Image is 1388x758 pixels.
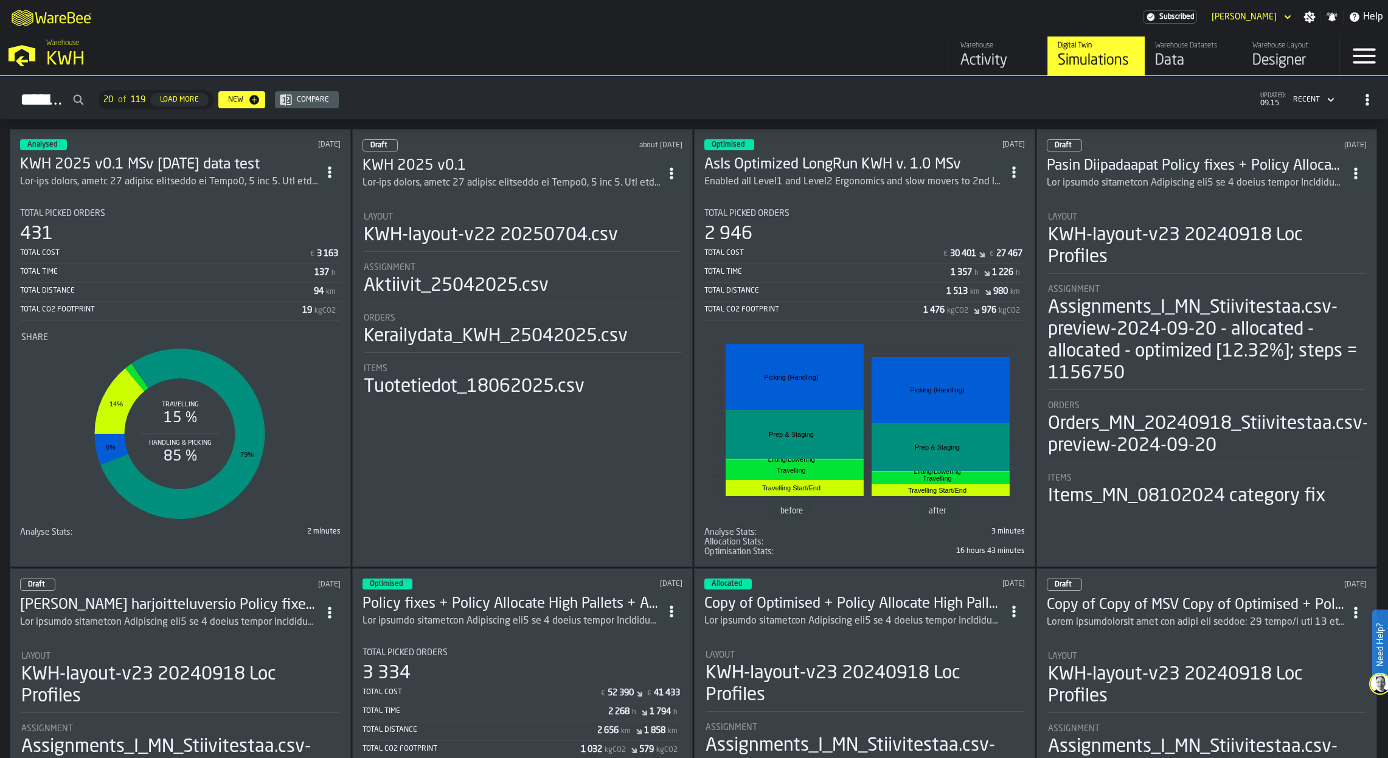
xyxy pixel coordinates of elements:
div: Stat Value [302,305,312,315]
label: button-toggle-Menu [1340,37,1388,75]
div: Title [1048,401,1366,411]
span: kgCO2 [999,307,1020,315]
div: 3 334 [363,662,411,684]
div: Total CO2 Footprint [363,745,581,753]
div: Title [704,209,1025,218]
div: Title [1048,285,1366,294]
span: Draft [1055,581,1072,588]
span: Analyse Stats: [20,527,72,537]
span: kgCO2 [605,746,626,754]
div: stat-Layout [1048,652,1366,713]
h3: Copy of Optimised + Policy Allocate High Pallets + ABC: Only Pallet/UOM Split: Allocate by Height... [704,594,1003,614]
div: Title [21,333,339,342]
div: Aktiivit_25042025.csv [364,275,549,297]
div: status-0 2 [1047,579,1082,591]
div: Title [363,648,683,658]
span: Orders [364,313,395,323]
div: Title [704,537,763,547]
div: 16 hours 43 minutes [779,547,1025,555]
div: Total Cost [704,249,941,257]
div: status-3 2 [20,139,67,150]
div: Title [706,723,1024,732]
span: 20 [103,95,113,105]
div: Stat Value [982,305,996,315]
span: Draft [28,581,45,588]
label: button-toggle-Notifications [1321,11,1343,23]
span: € [647,689,651,698]
div: stat-Items [364,364,682,398]
h3: Pasin Diipadaapat Policy fixes + Policy Allocate High Pallets + ABC: Only Pallet/UOM Split: Alloc... [1047,156,1345,176]
div: Total Time [363,707,609,715]
div: New [223,96,248,104]
div: Lay-out update, added 33 missing locations in Halli3, 4 and 5. Opt without allocation Highmovers ... [363,176,661,190]
div: KWH 2025 v0.1 MSv 7.8.25 data test [20,155,319,175]
div: Title [706,650,1024,660]
div: ItemListCard-DashboardItemContainer [10,129,351,567]
span: updated: [1260,92,1286,99]
h3: KWH 2025 v0.1 [363,156,661,176]
span: Analyse Stats: [704,527,757,537]
div: Menu Subscription [1143,10,1197,24]
div: Title [364,364,682,374]
h3: [PERSON_NAME] harjoitteluversio Policy fixes + Policy Allocate High Pallets + ABC: Only Pallet/UO... [20,596,319,615]
div: Stat Value [993,287,1008,296]
span: Optimised [370,580,403,588]
span: 09.15 [1260,99,1286,108]
div: Stat Value [951,268,972,277]
div: KWH-layout-v23 20240918 Loc Profiles [21,664,339,708]
span: km [1010,288,1020,296]
div: Title [704,527,757,537]
div: ItemListCard-DashboardItemContainer [1036,129,1378,567]
div: Title [21,724,339,734]
div: Total Time [20,268,314,276]
div: 2 minutes [77,527,341,536]
label: button-toggle-Settings [1299,11,1320,23]
text: after [929,507,946,515]
div: stat-Orders [1048,401,1366,462]
div: KWH-layout-v22 20250704.csv [364,224,618,246]
span: € [310,250,314,259]
div: Data [1155,51,1232,71]
div: Title [21,652,339,661]
div: Stat Value [992,268,1013,277]
div: status-3 2 [363,579,412,589]
div: stat-Share [21,333,339,525]
label: button-toggle-Help [1344,10,1388,24]
span: Draft [370,142,387,149]
div: Title [364,263,682,273]
h3: Copy of Copy of MSV Copy of Optimised + Policy Allocate High Pallets + ABC: Only Pallet/UOM Split... [1047,596,1345,615]
div: Title [20,527,72,537]
span: € [601,689,605,698]
div: Policy fixes + Policy Allocate High Pallets + ABC: Only Pallet/UOM Split: Allocate by Height v202... [363,594,661,614]
div: Title [20,209,341,218]
div: stat-Total Picked Orders [20,209,341,321]
div: ButtonLoadMore-Load More-Prev-First-Last [94,90,218,110]
div: Opt without allocation Highmovers top3 on 2 pallet places FinPallets allocated to S-aisle and end... [20,615,319,630]
div: Stat Value [639,745,654,754]
div: Title [364,212,682,222]
div: stat-Total Picked Orders [704,209,1025,321]
span: Optimisation Stats: [704,547,774,557]
div: Stat Value [314,287,324,296]
div: Title [1048,473,1366,483]
span: Assignment [706,723,757,732]
div: Title [704,547,774,557]
div: Stat Value [597,726,619,735]
div: Updated: 13/08/2025, 10.01.49 Created: 08/08/2025, 11.21.56 [205,141,341,149]
span: h [974,269,979,277]
span: Layout [1048,652,1077,661]
div: Compare [292,96,334,104]
h3: AsIs Optimized LongRun KWH v. 1.0 MSv [704,155,1003,175]
div: Opt without allocation Highmovers top3 on 2 pallet places FinPallets allocated to S-aisle and end... [1047,176,1345,190]
span: h [331,269,336,277]
div: Title [1048,652,1366,661]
